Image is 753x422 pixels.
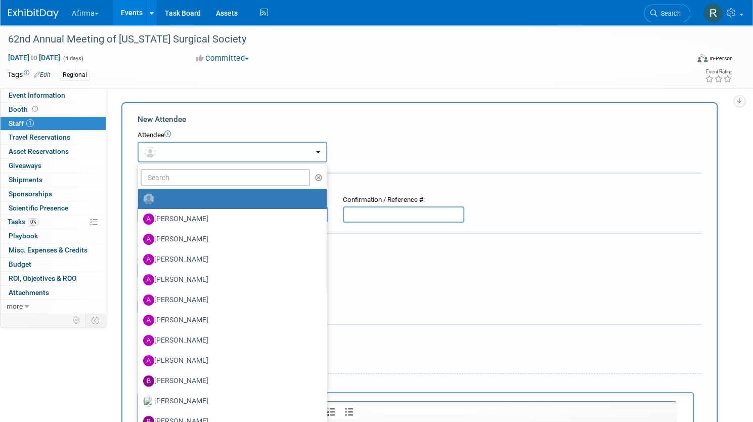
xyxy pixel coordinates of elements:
div: Cost: [138,241,701,251]
img: A.jpg [143,315,154,326]
a: Budget [1,258,106,271]
a: Search [644,5,690,22]
span: Playbook [9,232,38,240]
span: Misc. Expenses & Credits [9,246,87,254]
span: (4 days) [62,55,83,62]
label: [PERSON_NAME] [143,332,317,349]
span: [DATE] [DATE] [8,53,61,62]
span: Travel Reservations [9,133,70,141]
a: Giveaways [1,159,106,173]
label: [PERSON_NAME] [143,251,317,268]
img: ExhibitDay [8,9,59,19]
div: Event Format [625,53,733,68]
span: Tasks [8,218,39,226]
a: Event Information [1,89,106,102]
div: Registration / Ticket Info (optional) [138,180,701,190]
span: Booth not reserved yet [30,105,40,113]
label: [PERSON_NAME] [143,211,317,227]
label: [PERSON_NAME] [143,292,317,308]
img: A.jpg [143,335,154,346]
span: 1 [26,119,34,127]
img: A.jpg [143,214,154,225]
a: Attachments [1,286,106,300]
td: Personalize Event Tab Strip [68,314,85,327]
span: Scientific Presence [9,204,68,212]
span: Attachments [9,288,49,297]
a: Staff1 [1,117,106,131]
a: Shipments [1,173,106,187]
img: B.jpg [143,375,154,387]
span: Asset Reservations [9,147,69,155]
span: to [29,54,39,62]
a: Booth [1,103,106,116]
img: A.jpg [143,254,154,265]
span: more [7,302,23,310]
div: 62nd Annual Meeting of [US_STATE] Surgical Society [5,30,671,49]
a: more [1,300,106,313]
a: Travel Reservations [1,131,106,144]
a: Edit [34,71,51,78]
span: Sponsorships [9,190,52,198]
button: Numbered list [323,405,340,419]
label: [PERSON_NAME] [143,393,317,409]
td: Tags [8,69,51,81]
span: Shipments [9,176,42,184]
label: [PERSON_NAME] [143,373,317,389]
div: Regional [60,70,90,80]
span: ROI, Objectives & ROO [9,274,76,282]
div: Confirmation / Reference #: [343,195,464,205]
span: Search [657,10,681,17]
div: New Attendee [138,114,701,125]
a: Asset Reservations [1,145,106,158]
img: A.jpg [143,294,154,306]
label: [PERSON_NAME] [143,353,317,369]
label: [PERSON_NAME] [143,272,317,288]
span: Budget [9,260,31,268]
label: [PERSON_NAME] [143,312,317,328]
button: Bullet list [340,405,358,419]
a: Sponsorships [1,187,106,201]
img: Format-Inperson.png [697,54,707,62]
a: Playbook [1,229,106,243]
div: In-Person [709,55,733,62]
a: Scientific Presence [1,201,106,215]
img: Unassigned-User-Icon.png [143,193,154,204]
a: Misc. Expenses & Credits [1,243,106,257]
div: Event Rating [705,69,732,74]
img: Ryan Gibson [703,4,723,23]
img: A.jpg [143,234,154,245]
td: Toggle Event Tabs [85,314,106,327]
span: Giveaways [9,161,41,170]
img: A.jpg [143,355,154,366]
span: Event Information [9,91,65,99]
label: [PERSON_NAME] [143,231,317,247]
div: Attendee [138,131,701,140]
span: Booth [9,105,40,113]
a: ROI, Objectives & ROO [1,272,106,285]
span: Staff [9,119,34,128]
input: Search [141,169,310,186]
span: 0% [28,218,39,226]
a: Tasks0% [1,215,106,229]
div: Notes [138,381,694,391]
img: A.jpg [143,274,154,285]
button: Committed [193,53,253,64]
div: Misc. Attachments & Notes [138,331,701,342]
